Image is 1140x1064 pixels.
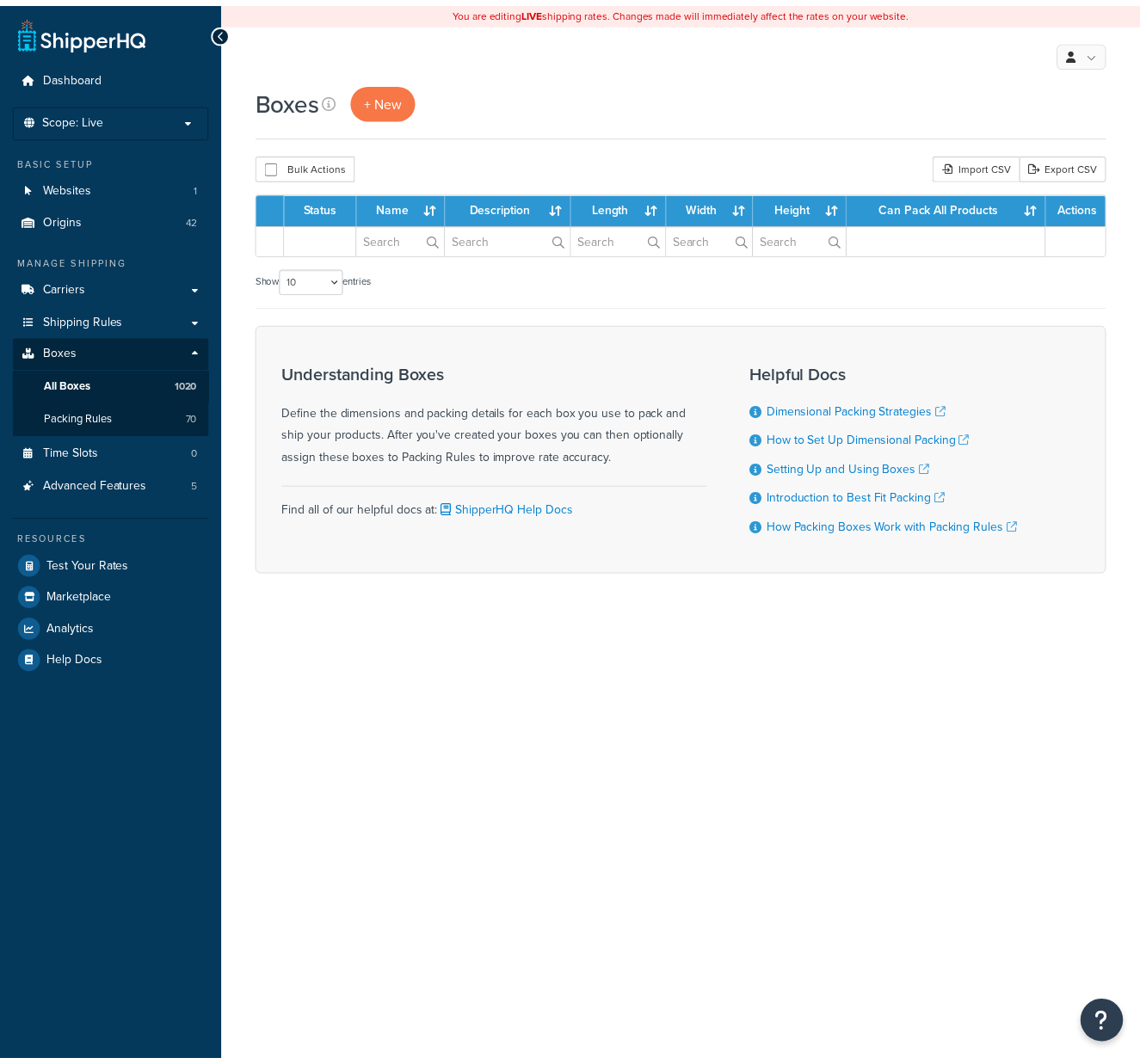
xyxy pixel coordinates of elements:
input: Search [761,224,855,253]
th: Length [577,192,674,223]
input: Search [674,224,761,253]
a: Origins 42 [13,204,211,236]
span: 70 [188,410,199,425]
span: Time Slots [44,446,99,460]
div: Resources [13,532,211,546]
li: Websites [13,171,211,203]
a: Carriers [13,272,211,304]
li: All Boxes [13,369,211,401]
div: Import CSV [943,152,1031,178]
li: Origins [13,204,211,236]
a: Setting Up and Using Boxes [775,459,940,477]
span: Advanced Features [44,478,148,493]
a: + New [354,82,420,117]
button: Bulk Actions [258,152,359,178]
th: Height [761,192,856,223]
a: How to Set Up Dimensional Packing [775,430,980,448]
button: Open Resource Center [1093,1004,1136,1047]
th: Actions [1057,192,1118,223]
th: Width [674,192,762,223]
a: Dimensional Packing Strategies [775,401,956,419]
a: Advanced Features 5 [13,470,211,501]
div: Basic Setup [13,153,211,168]
label: Show entries [258,267,375,292]
div: Find all of our helpful docs at: [285,485,715,521]
th: Can Pack All Products [856,192,1057,223]
span: Test Your Rates [47,559,130,574]
span: Shipping Rules [44,313,124,328]
span: 0 [194,446,200,460]
input: Search [360,224,449,253]
span: Websites [44,180,92,194]
li: Boxes [13,336,211,434]
a: Boxes [13,336,211,368]
li: Advanced Features [13,470,211,501]
a: Shipping Rules [13,304,211,336]
span: 42 [188,212,200,227]
a: Time Slots 0 [13,437,211,469]
a: Dashboard [13,60,211,92]
h1: Boxes [258,83,323,116]
a: ShipperHQ Help Docs [442,501,579,519]
h3: Understanding Boxes [285,363,715,382]
span: Analytics [47,623,95,637]
li: Packing Rules [13,402,211,434]
span: + New [368,89,406,109]
input: Search [450,224,576,253]
h3: Helpful Docs [758,363,1028,382]
b: LIVE [527,3,548,18]
a: Websites 1 [13,171,211,203]
a: Analytics [13,614,211,645]
span: All Boxes [45,378,91,392]
a: Introduction to Best Fit Packing [775,489,955,507]
th: Name [360,192,450,223]
li: Time Slots [13,437,211,469]
a: Export CSV [1031,152,1118,178]
select: Showentries [282,267,347,292]
a: All Boxes 1020 [13,369,211,401]
span: Scope: Live [43,112,104,126]
a: Packing Rules 70 [13,402,211,434]
span: Marketplace [47,591,112,606]
div: Manage Shipping [13,253,211,268]
span: Packing Rules [45,410,113,425]
div: Define the dimensions and packing details for each box you use to pack and ship your products. Af... [285,363,715,468]
span: Boxes [44,345,77,360]
a: Help Docs [13,646,211,677]
span: 5 [194,478,200,493]
span: Help Docs [47,655,103,669]
input: Search [577,224,673,253]
span: Carriers [44,280,86,295]
a: ShipperHQ Home [18,13,147,47]
span: Origins [44,212,83,227]
th: Status [287,192,360,223]
th: Description [450,192,577,223]
span: Dashboard [44,69,102,83]
a: How Packing Boxes Work with Packing Rules [775,518,1028,536]
a: Test Your Rates [13,550,211,581]
span: 1 [196,180,200,194]
span: 1020 [176,378,199,392]
a: Marketplace [13,582,211,613]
